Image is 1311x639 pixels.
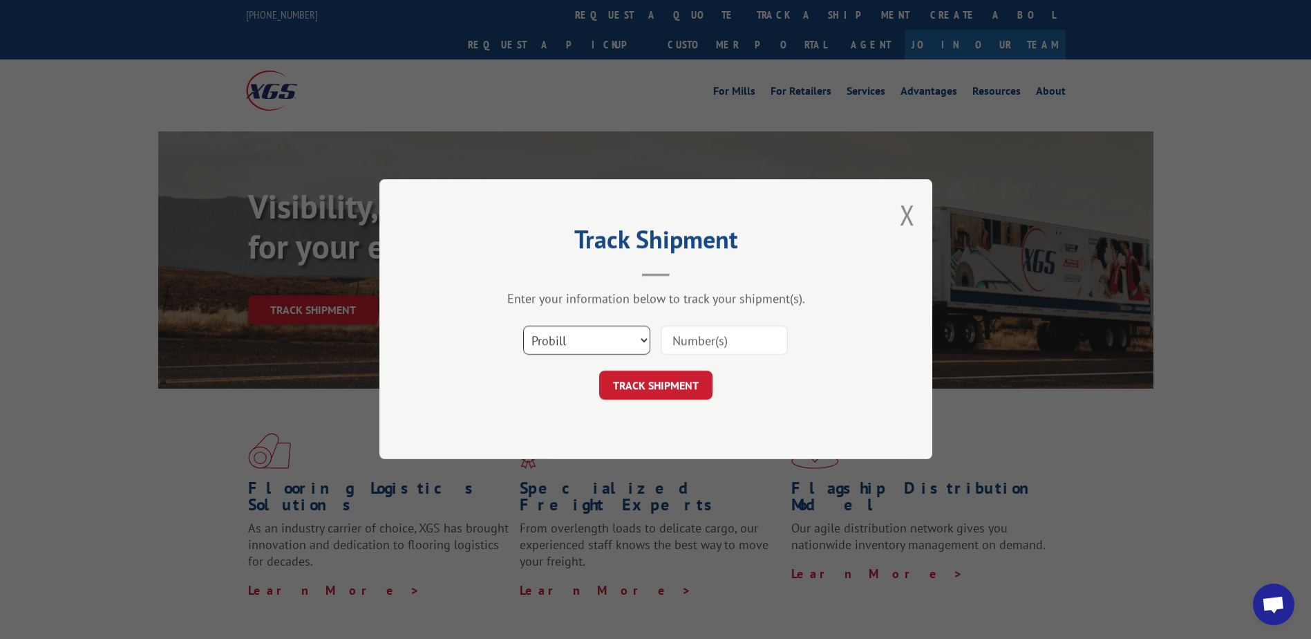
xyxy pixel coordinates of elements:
[449,230,863,256] h2: Track Shipment
[900,196,915,233] button: Close modal
[661,326,788,355] input: Number(s)
[449,291,863,307] div: Enter your information below to track your shipment(s).
[599,371,713,400] button: TRACK SHIPMENT
[1253,584,1294,625] div: Open chat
